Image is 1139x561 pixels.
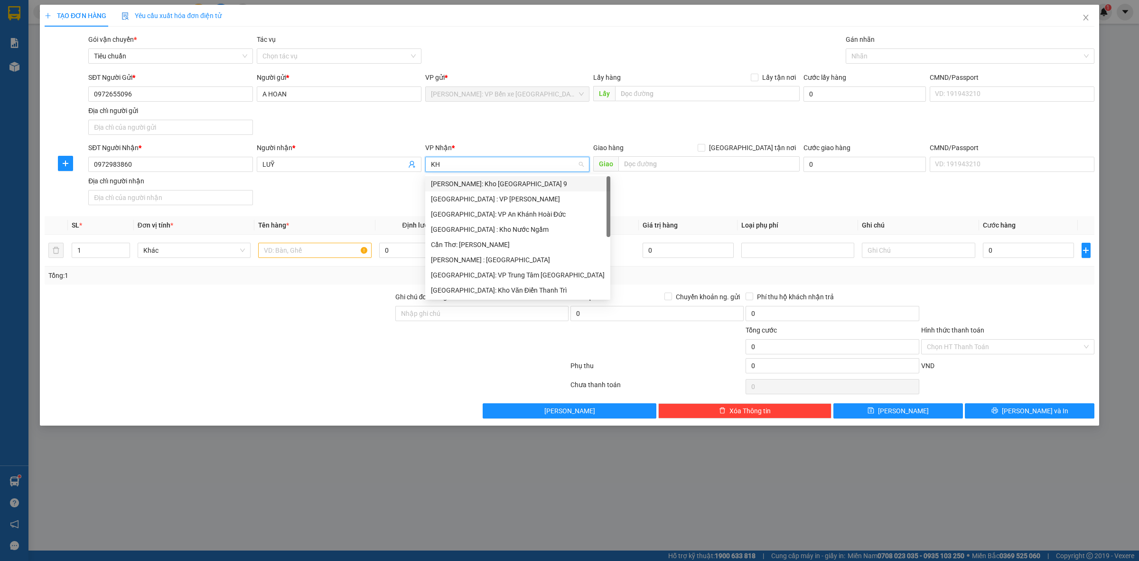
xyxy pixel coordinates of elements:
span: Lấy hàng [593,74,621,81]
div: Hồ Chí Minh : Kho Quận 12 [425,252,610,267]
div: Phụ thu [569,361,745,377]
button: Close [1073,5,1099,31]
button: [PERSON_NAME] [483,403,656,418]
div: CMND/Passport [930,72,1094,83]
span: Lấy tận nơi [758,72,800,83]
input: Địa chỉ của người nhận [88,190,253,205]
label: Tác vụ [257,36,276,43]
div: [GEOGRAPHIC_DATA]: Kho Văn Điển Thanh Trì [431,285,605,295]
input: Ghi Chú [862,243,975,258]
div: Hà Nội: VP An Khánh Hoài Đức [425,207,610,222]
span: VND [921,362,934,370]
th: Ghi chú [858,216,979,235]
div: [PERSON_NAME] : [GEOGRAPHIC_DATA] [431,255,605,265]
div: [GEOGRAPHIC_DATA]: VP An Khánh Hoài Đức [431,209,605,219]
span: Giao [593,156,618,171]
span: plus [58,160,73,167]
input: Địa chỉ của người gửi [88,120,253,135]
div: Người gửi [257,72,421,83]
div: Hà Nội: Kho Văn Điển Thanh Trì [425,283,610,298]
div: Địa chỉ người nhận [88,176,253,186]
div: SĐT Người Nhận [88,143,253,153]
button: printer[PERSON_NAME] và In [965,403,1094,418]
span: Tiêu chuẩn [94,49,247,63]
input: Dọc đường [618,156,800,171]
div: Cần Thơ: [PERSON_NAME] [431,239,605,250]
label: Hình thức thanh toán [921,326,984,334]
span: plus [1082,247,1090,254]
input: Cước lấy hàng [803,86,926,102]
div: Hà Nội : Kho Nước Ngầm [425,222,610,237]
label: Cước giao hàng [803,144,850,152]
span: [GEOGRAPHIC_DATA] tận nơi [705,143,800,153]
div: [GEOGRAPHIC_DATA]: VP Trung Tâm [GEOGRAPHIC_DATA] [431,270,605,280]
span: [PERSON_NAME] và In [1002,406,1068,416]
img: icon [121,12,129,20]
button: plus [1082,243,1091,258]
span: Chuyển khoản ng. gửi [672,292,744,302]
span: Định lượng [402,221,436,229]
span: Tổng cước [746,326,777,334]
label: Ghi chú đơn hàng [395,293,448,301]
div: Người nhận [257,143,421,153]
span: VP Nhận [425,144,452,152]
div: Khánh Hòa: VP Trung Tâm TP Nha Trang [425,267,610,283]
div: [PERSON_NAME]: Kho [GEOGRAPHIC_DATA] 9 [431,179,605,189]
span: Khác [143,243,245,257]
label: Gán nhãn [846,36,875,43]
input: Ghi chú đơn hàng [395,306,569,321]
span: delete [719,407,726,415]
span: user-add [408,161,416,168]
div: Hồ Chí Minh: Kho Thủ Đức & Quận 9 [425,176,610,191]
span: [PHONE_NUMBER] - [DOMAIN_NAME] [25,45,161,81]
div: CMND/Passport [930,143,1094,153]
span: Đơn vị tính [138,221,173,229]
span: save [868,407,874,415]
th: Loại phụ phí [738,216,858,235]
span: Giá trị hàng [643,221,678,229]
label: Cước lấy hàng [803,74,846,81]
span: Lấy [593,86,615,101]
div: Địa chỉ người gửi [88,105,253,116]
input: Cước giao hàng [803,157,926,172]
span: [PERSON_NAME] [544,406,595,416]
span: SL [72,221,79,229]
strong: (Công Ty TNHH Chuyển Phát Nhanh Bảo An - MST: 0109597835) [22,27,163,42]
span: Tên hàng [258,221,289,229]
button: plus [58,156,73,171]
span: Thu Hộ [570,293,592,301]
span: Phí thu hộ khách nhận trả [753,292,838,302]
div: [GEOGRAPHIC_DATA] : VP [PERSON_NAME] [431,194,605,204]
div: SĐT Người Gửi [88,72,253,83]
span: Hồ Chí Minh: VP Bến xe Miền Tây (Quận Bình Tân) [431,87,584,101]
span: Gói vận chuyển [88,36,137,43]
span: plus [45,12,51,19]
div: Tổng: 1 [48,270,439,281]
span: Yêu cầu xuất hóa đơn điện tử [121,12,222,19]
div: Chưa thanh toán [569,380,745,396]
div: Đà Nẵng : VP Thanh Khê [425,191,610,207]
input: Dọc đường [615,86,800,101]
strong: BIÊN NHẬN VẬN CHUYỂN BẢO AN EXPRESS [4,14,182,24]
div: VP gửi [425,72,590,83]
span: Xóa Thông tin [729,406,771,416]
span: close [1082,14,1090,21]
input: 0 [643,243,734,258]
button: save[PERSON_NAME] [833,403,963,418]
span: printer [991,407,998,415]
input: VD: Bàn, Ghế [258,243,371,258]
span: Cước hàng [983,221,1016,229]
button: delete [48,243,64,258]
button: deleteXóa Thông tin [658,403,831,418]
div: [GEOGRAPHIC_DATA] : Kho Nước Ngầm [431,224,605,235]
div: Cần Thơ: Kho Ninh Kiều [425,237,610,252]
span: [PERSON_NAME] [878,406,929,416]
span: TẠO ĐƠN HÀNG [45,12,106,19]
span: Giao hàng [593,144,624,152]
